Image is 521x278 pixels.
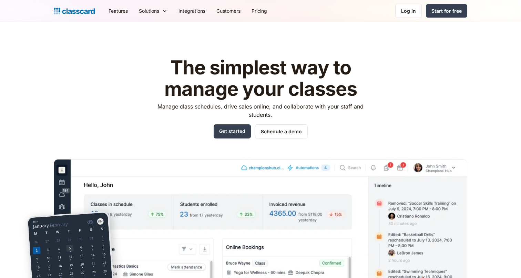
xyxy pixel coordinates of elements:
a: Schedule a demo [255,124,308,138]
a: Logo [54,6,95,16]
h1: The simplest way to manage your classes [151,57,370,100]
a: Customers [211,3,246,19]
a: Get started [214,124,251,138]
a: Pricing [246,3,273,19]
div: Solutions [139,7,159,14]
a: Integrations [173,3,211,19]
p: Manage class schedules, drive sales online, and collaborate with your staff and students. [151,102,370,119]
a: Features [103,3,133,19]
div: Log in [401,7,416,14]
a: Start for free [426,4,467,18]
div: Start for free [431,7,462,14]
a: Log in [395,4,422,18]
div: Solutions [133,3,173,19]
